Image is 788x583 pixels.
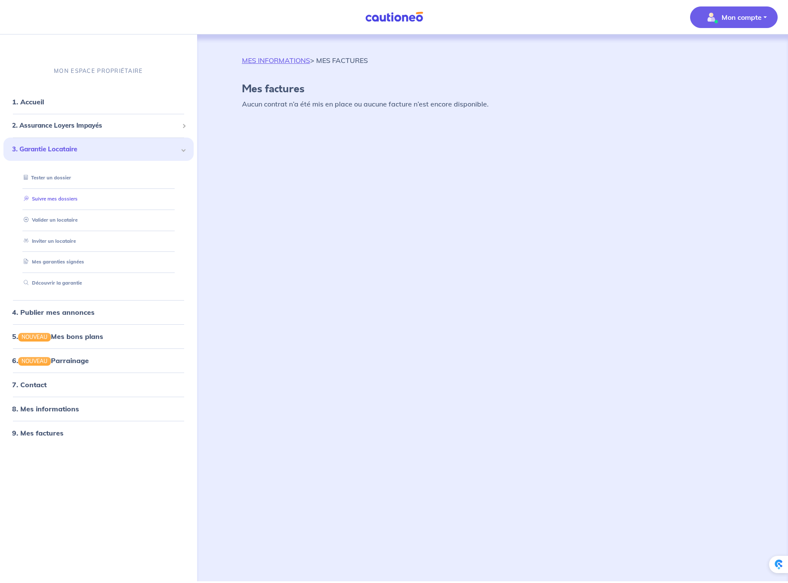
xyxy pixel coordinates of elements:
div: 6.NOUVEAUParrainage [3,352,194,369]
div: 5.NOUVEAUMes bons plans [3,328,194,345]
a: 7. Contact [12,381,47,389]
div: 1. Accueil [3,93,194,110]
div: Découvrir la garantie [14,276,183,290]
div: 2. Assurance Loyers Impayés [3,117,194,134]
div: Inviter un locataire [14,234,183,248]
button: illu_account_valid_menu.svgMon compte [690,6,778,28]
a: Tester un dossier [20,175,71,181]
div: Suivre mes dossiers [14,192,183,206]
p: Aucun contrat n’a été mis en place ou aucune facture n’est encore disponible. [242,99,743,109]
a: 8. Mes informations [12,405,79,414]
img: Cautioneo [362,12,427,22]
div: Mes garanties signées [14,255,183,270]
div: 4. Publier mes annonces [3,304,194,321]
a: Inviter un locataire [20,238,76,244]
a: Suivre mes dossiers [20,196,78,202]
div: 9. Mes factures [3,425,194,442]
a: 6.NOUVEAUParrainage [12,356,89,365]
div: 7. Contact [3,376,194,394]
p: > MES FACTURES [242,55,368,66]
span: 2. Assurance Loyers Impayés [12,121,179,131]
a: 4. Publier mes annonces [12,308,94,317]
a: Valider un locataire [20,217,78,223]
img: illu_account_valid_menu.svg [704,10,718,24]
div: Tester un dossier [14,171,183,185]
div: 3. Garantie Locataire [3,138,194,161]
div: 8. Mes informations [3,401,194,418]
div: Valider un locataire [14,213,183,227]
h4: Mes factures [242,83,743,95]
a: 9. Mes factures [12,429,63,438]
span: 3. Garantie Locataire [12,144,179,154]
a: 5.NOUVEAUMes bons plans [12,332,103,341]
a: Découvrir la garantie [20,280,82,286]
a: MES INFORMATIONS [242,56,310,65]
p: Mon compte [722,12,762,22]
a: 1. Accueil [12,97,44,106]
a: Mes garanties signées [20,259,84,265]
p: MON ESPACE PROPRIÉTAIRE [54,67,143,75]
